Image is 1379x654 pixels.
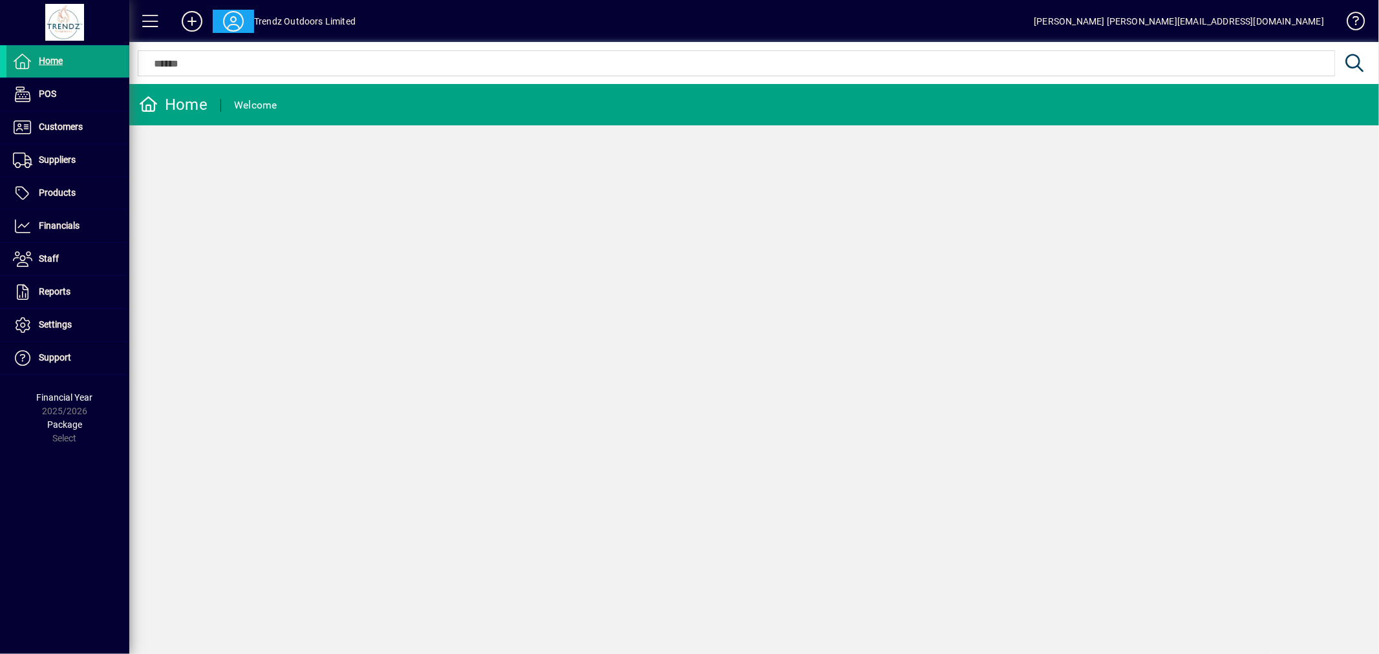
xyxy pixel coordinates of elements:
[39,56,63,66] span: Home
[39,220,80,231] span: Financials
[6,243,129,275] a: Staff
[39,253,59,264] span: Staff
[6,309,129,341] a: Settings
[39,121,83,132] span: Customers
[1337,3,1363,45] a: Knowledge Base
[6,144,129,176] a: Suppliers
[6,177,129,209] a: Products
[39,187,76,198] span: Products
[139,94,208,115] div: Home
[6,210,129,242] a: Financials
[6,342,129,374] a: Support
[1034,11,1324,32] div: [PERSON_NAME] [PERSON_NAME][EMAIL_ADDRESS][DOMAIN_NAME]
[171,10,213,33] button: Add
[6,276,129,308] a: Reports
[39,154,76,165] span: Suppliers
[37,392,93,403] span: Financial Year
[39,319,72,330] span: Settings
[47,419,82,430] span: Package
[6,111,129,143] a: Customers
[39,89,56,99] span: POS
[213,10,254,33] button: Profile
[39,286,70,297] span: Reports
[254,11,356,32] div: Trendz Outdoors Limited
[6,78,129,111] a: POS
[39,352,71,363] span: Support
